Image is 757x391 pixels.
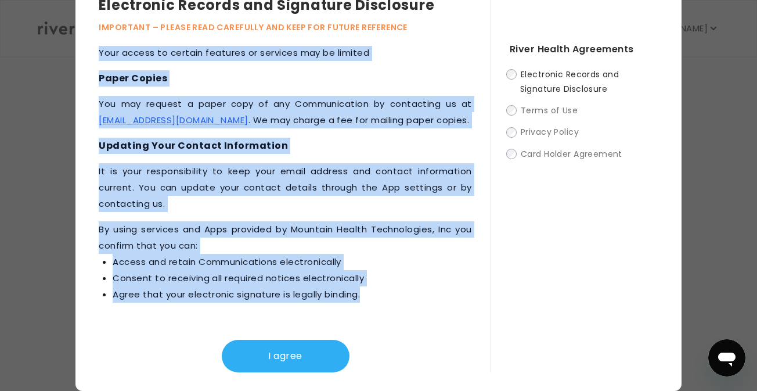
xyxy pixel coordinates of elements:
[99,20,490,34] p: IMPORTANT – PLEASE READ CAREFULLY AND KEEP FOR FUTURE REFERENCE
[99,114,248,126] a: [EMAIL_ADDRESS][DOMAIN_NAME]
[113,270,471,286] li: Consent to receiving all required notices electronically
[521,105,578,116] span: Terms of Use
[99,96,471,128] p: You may request a paper copy of any Communication by contacting us at . We may charge a fee for m...
[99,221,471,303] p: ‍By using services and Apps provided by Mountain Health Technologies, Inc you confirm that you can:
[520,69,619,95] span: Electronic Records and Signature Disclosure
[99,163,471,212] p: It is your responsibility to keep your email address and contact information current. You can upd...
[510,41,658,58] h4: River Health Agreements
[521,148,622,160] span: Card Holder Agreement
[708,339,745,376] iframe: Button to launch messaging window
[99,70,471,87] h4: Paper Copies
[99,138,471,154] h4: Updating Your Contact Information
[113,254,471,270] li: Access and retain Communications electronically
[521,127,579,138] span: Privacy Policy
[222,340,349,372] button: I agree
[113,286,471,303] li: Agree that your electronic signature is legally binding.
